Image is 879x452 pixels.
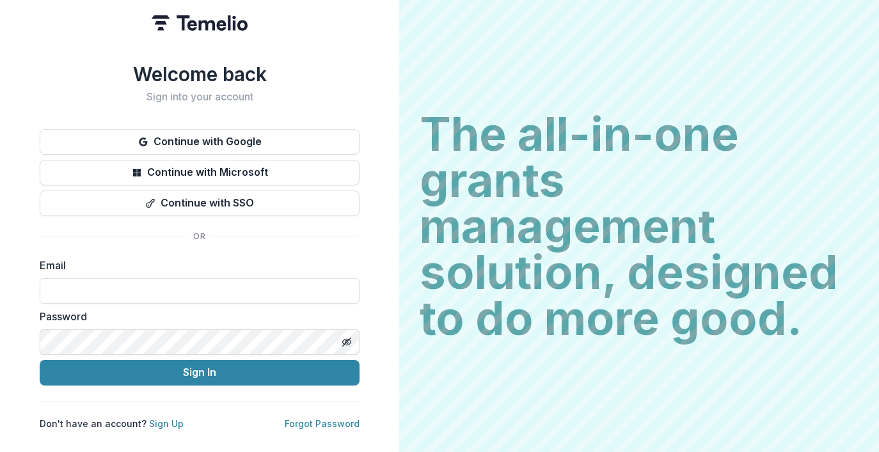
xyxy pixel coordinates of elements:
h2: Sign into your account [40,91,360,103]
button: Toggle password visibility [337,332,357,352]
button: Continue with SSO [40,191,360,216]
a: Sign Up [149,418,184,429]
a: Forgot Password [285,418,360,429]
button: Sign In [40,360,360,386]
label: Email [40,258,352,273]
label: Password [40,309,352,324]
h1: Welcome back [40,63,360,86]
img: Temelio [152,15,248,31]
p: Don't have an account? [40,417,184,430]
button: Continue with Google [40,129,360,155]
button: Continue with Microsoft [40,160,360,185]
